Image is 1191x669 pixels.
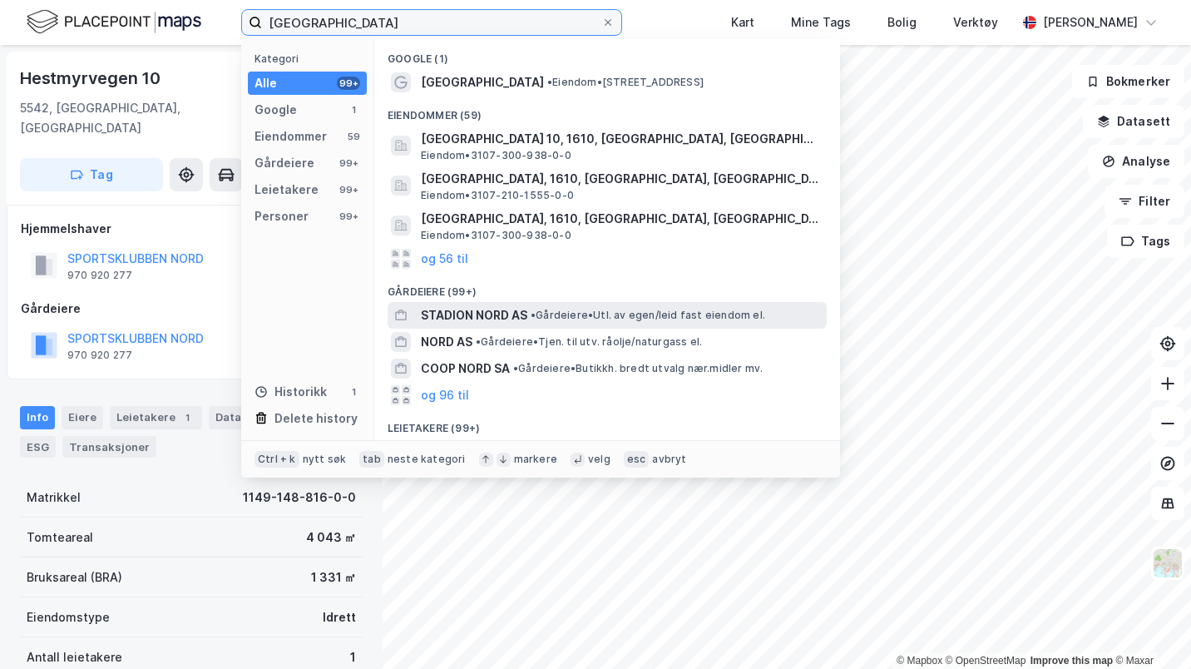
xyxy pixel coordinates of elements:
div: Tomteareal [27,528,93,548]
span: STADION NORD AS [421,305,527,325]
div: avbryt [652,453,686,466]
input: Søk på adresse, matrikkel, gårdeiere, leietakere eller personer [262,10,601,35]
span: Gårdeiere • Utl. av egen/leid fast eiendom el. [531,309,765,322]
div: 1 [347,385,360,399]
div: Alle [255,73,277,93]
div: Hestmyrvegen 10 [20,65,164,92]
div: Kart [731,12,754,32]
div: 99+ [337,210,360,223]
span: Gårdeiere • Tjen. til utv. råolje/naturgass el. [476,335,702,349]
div: neste kategori [388,453,466,466]
div: 4 043 ㎡ [306,528,356,548]
div: 1 331 ㎡ [311,567,356,587]
div: 1149-148-816-0-0 [243,488,356,508]
span: COOP NORD SA [421,359,510,379]
div: Personer [255,206,309,226]
span: [GEOGRAPHIC_DATA], 1610, [GEOGRAPHIC_DATA], [GEOGRAPHIC_DATA] [421,169,820,189]
span: • [513,362,518,374]
div: Google (1) [374,39,840,69]
div: ESG [20,436,56,458]
span: Eiendom • 3107-210-1555-0-0 [421,189,574,202]
a: Improve this map [1030,655,1113,667]
img: logo.f888ab2527a4732fd821a326f86c7f29.svg [27,7,201,37]
button: Analyse [1088,145,1184,178]
span: Eiendom • [STREET_ADDRESS] [547,76,704,89]
div: Historikk [255,382,327,402]
button: Filter [1105,185,1184,218]
div: Ctrl + k [255,451,299,468]
span: • [531,309,536,321]
div: markere [514,453,557,466]
div: Hjemmelshaver [21,219,362,239]
div: Antall leietakere [27,647,122,667]
a: OpenStreetMap [946,655,1026,667]
div: [PERSON_NAME] [1043,12,1138,32]
div: 970 920 277 [67,269,132,282]
div: tab [359,451,384,468]
div: Transaksjoner [62,436,156,458]
div: 970 920 277 [67,349,132,362]
div: Gårdeiere [255,153,314,173]
button: Datasett [1083,105,1184,138]
div: Leietakere (99+) [374,409,840,439]
a: Mapbox [897,655,942,667]
div: 59 [347,130,360,143]
button: og 56 til [421,249,468,269]
div: Info [20,406,55,429]
div: 99+ [337,183,360,196]
span: NORD AS [421,332,472,352]
span: Eiendom • 3107-300-938-0-0 [421,229,571,242]
div: Leietakere [110,406,202,429]
div: 1 [347,103,360,116]
div: Mine Tags [791,12,851,32]
div: 99+ [337,77,360,90]
button: Tag [20,158,163,191]
button: Tags [1107,225,1184,258]
div: 99+ [337,156,360,170]
div: velg [588,453,610,466]
div: 1 [179,409,195,426]
button: og 96 til [421,385,469,405]
div: Bruksareal (BRA) [27,567,122,587]
span: [GEOGRAPHIC_DATA], 1610, [GEOGRAPHIC_DATA], [GEOGRAPHIC_DATA] [421,209,820,229]
div: Bolig [887,12,917,32]
span: • [476,335,481,348]
span: Eiendom • 3107-300-938-0-0 [421,149,571,162]
span: [GEOGRAPHIC_DATA] 10, 1610, [GEOGRAPHIC_DATA], [GEOGRAPHIC_DATA] [421,129,820,149]
div: Verktøy [953,12,998,32]
div: Gårdeiere [21,299,362,319]
div: Datasett [209,406,271,429]
iframe: Chat Widget [1108,589,1191,669]
div: Gårdeiere (99+) [374,272,840,302]
span: • [547,76,552,88]
div: 1 [350,647,356,667]
div: Eiere [62,406,103,429]
div: Eiendomstype [27,607,110,627]
div: Google [255,100,297,120]
div: Leietakere [255,180,319,200]
div: esc [624,451,650,468]
div: Kategori [255,52,367,65]
div: Matrikkel [27,488,81,508]
img: Z [1152,548,1184,579]
button: Bokmerker [1072,65,1184,98]
div: Eiendommer [255,126,327,146]
div: 5542, [GEOGRAPHIC_DATA], [GEOGRAPHIC_DATA] [20,98,274,138]
span: [GEOGRAPHIC_DATA] [421,72,544,92]
div: Eiendommer (59) [374,96,840,126]
span: Gårdeiere • Butikkh. bredt utvalg nær.midler mv. [513,362,763,375]
div: Idrett [323,607,356,627]
div: nytt søk [303,453,347,466]
div: Delete history [274,409,358,429]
